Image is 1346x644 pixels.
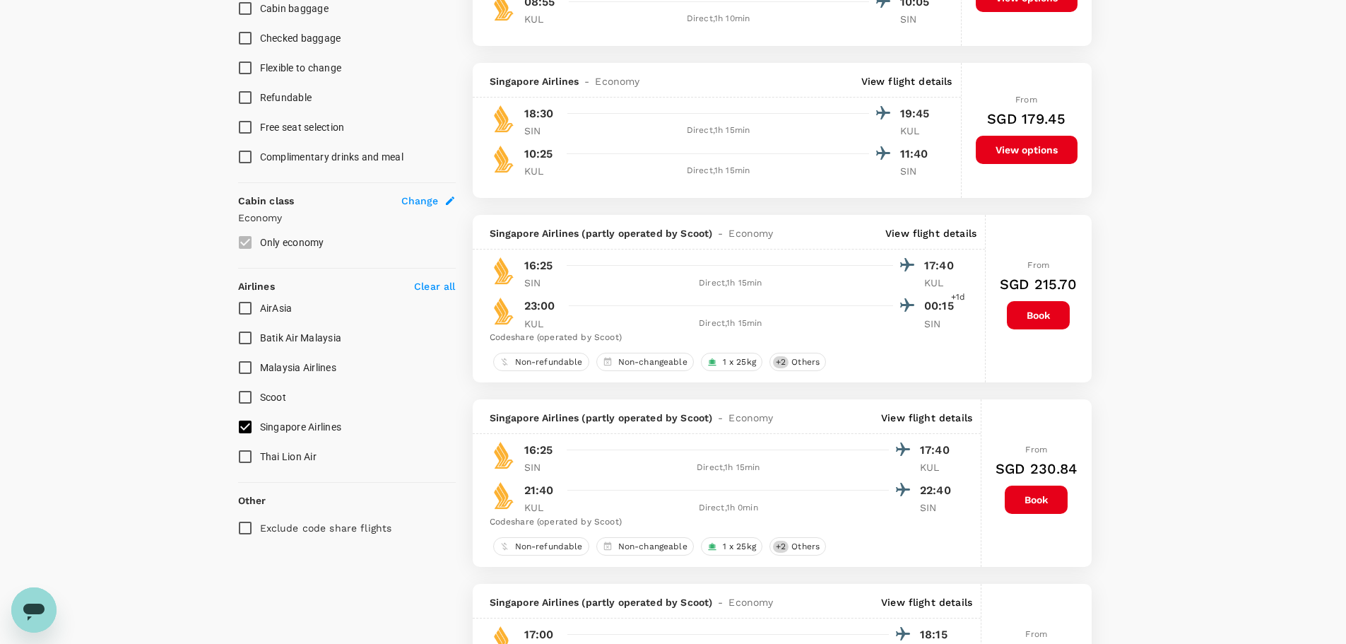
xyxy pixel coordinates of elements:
span: Complimentary drinks and meal [260,151,403,163]
p: KUL [524,500,560,515]
p: KUL [920,460,955,474]
span: Others [786,356,825,368]
p: SIN [900,164,935,178]
p: 11:40 [900,146,935,163]
div: Direct , 1h 15min [568,461,890,475]
p: View flight details [881,595,972,609]
div: Non-changeable [596,353,694,371]
p: KUL [900,124,935,138]
h6: SGD 215.70 [1000,273,1078,295]
p: SIN [900,12,935,26]
div: 1 x 25kg [701,353,762,371]
span: Non-refundable [509,541,589,553]
p: 19:45 [900,105,935,122]
span: Cabin baggage [260,3,329,14]
p: SIN [524,460,560,474]
button: Book [1005,486,1068,514]
span: Singapore Airlines [490,74,579,88]
span: Checked baggage [260,33,341,44]
span: Change [401,194,439,208]
span: Free seat selection [260,122,345,133]
span: - [712,226,728,240]
span: Others [786,541,825,553]
div: Direct , 1h 15min [568,164,869,178]
span: - [579,74,595,88]
div: Codeshare (operated by Scoot) [490,515,956,529]
img: SQ [490,105,518,133]
span: Economy [728,411,773,425]
div: Direct , 1h 0min [568,501,890,515]
span: Thai Lion Air [260,451,317,462]
img: SQ [490,145,518,173]
button: Book [1007,301,1070,329]
div: Non-changeable [596,537,694,556]
p: 16:25 [524,257,553,274]
div: Direct , 1h 10min [568,12,869,26]
span: Batik Air Malaysia [260,332,342,344]
p: KUL [524,164,560,178]
p: SIN [920,500,955,515]
p: 17:40 [924,257,960,274]
strong: Airlines [238,281,275,292]
div: 1 x 25kg [701,537,762,556]
span: AirAsia [260,303,293,314]
p: SIN [524,276,560,290]
img: SQ [490,297,518,325]
span: Singapore Airlines (partly operated by Scoot) [490,595,713,609]
p: 17:40 [920,442,955,459]
strong: Cabin class [238,195,295,206]
div: Non-refundable [493,353,589,371]
p: KUL [524,317,560,331]
div: +2Others [769,537,826,556]
p: KUL [524,12,560,26]
p: 10:25 [524,146,553,163]
span: Singapore Airlines (partly operated by Scoot) [490,411,713,425]
img: SQ [490,481,518,510]
p: 17:00 [524,626,554,643]
p: 18:30 [524,105,554,122]
img: SQ [490,441,518,469]
span: 1 x 25kg [717,541,762,553]
span: From [1015,95,1037,105]
div: Non-refundable [493,537,589,556]
span: Economy [595,74,639,88]
p: 23:00 [524,298,555,315]
iframe: Button to launch messaging window [11,587,57,633]
span: Scoot [260,392,286,403]
img: SQ [490,257,518,285]
div: +2Others [769,353,826,371]
span: Non-refundable [509,356,589,368]
p: View flight details [861,74,952,88]
span: Singapore Airlines (partly operated by Scoot) [490,226,713,240]
span: - [712,595,728,609]
p: 00:15 [924,298,960,315]
p: 16:25 [524,442,553,459]
div: Codeshare (operated by Scoot) [490,331,960,345]
span: Economy [728,595,773,609]
p: Economy [238,211,456,225]
p: SIN [524,124,560,138]
p: View flight details [881,411,972,425]
h6: SGD 230.84 [996,457,1078,480]
p: 18:15 [920,626,955,643]
p: Clear all [414,279,455,293]
span: +1d [951,291,965,305]
span: From [1027,260,1049,270]
p: Exclude code share flights [260,521,392,535]
span: From [1025,445,1047,455]
p: KUL [924,276,960,290]
span: Singapore Airlines [260,421,342,433]
p: Other [238,493,266,508]
span: - [712,411,728,425]
span: Flexible to change [260,62,342,74]
span: + 2 [773,541,789,553]
span: 1 x 25kg [717,356,762,368]
div: Direct , 1h 15min [568,124,869,138]
div: Direct , 1h 15min [568,276,894,291]
button: View options [976,136,1078,164]
span: + 2 [773,356,789,368]
p: SIN [924,317,960,331]
p: View flight details [885,226,976,240]
span: Economy [728,226,773,240]
span: Non-changeable [613,541,693,553]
